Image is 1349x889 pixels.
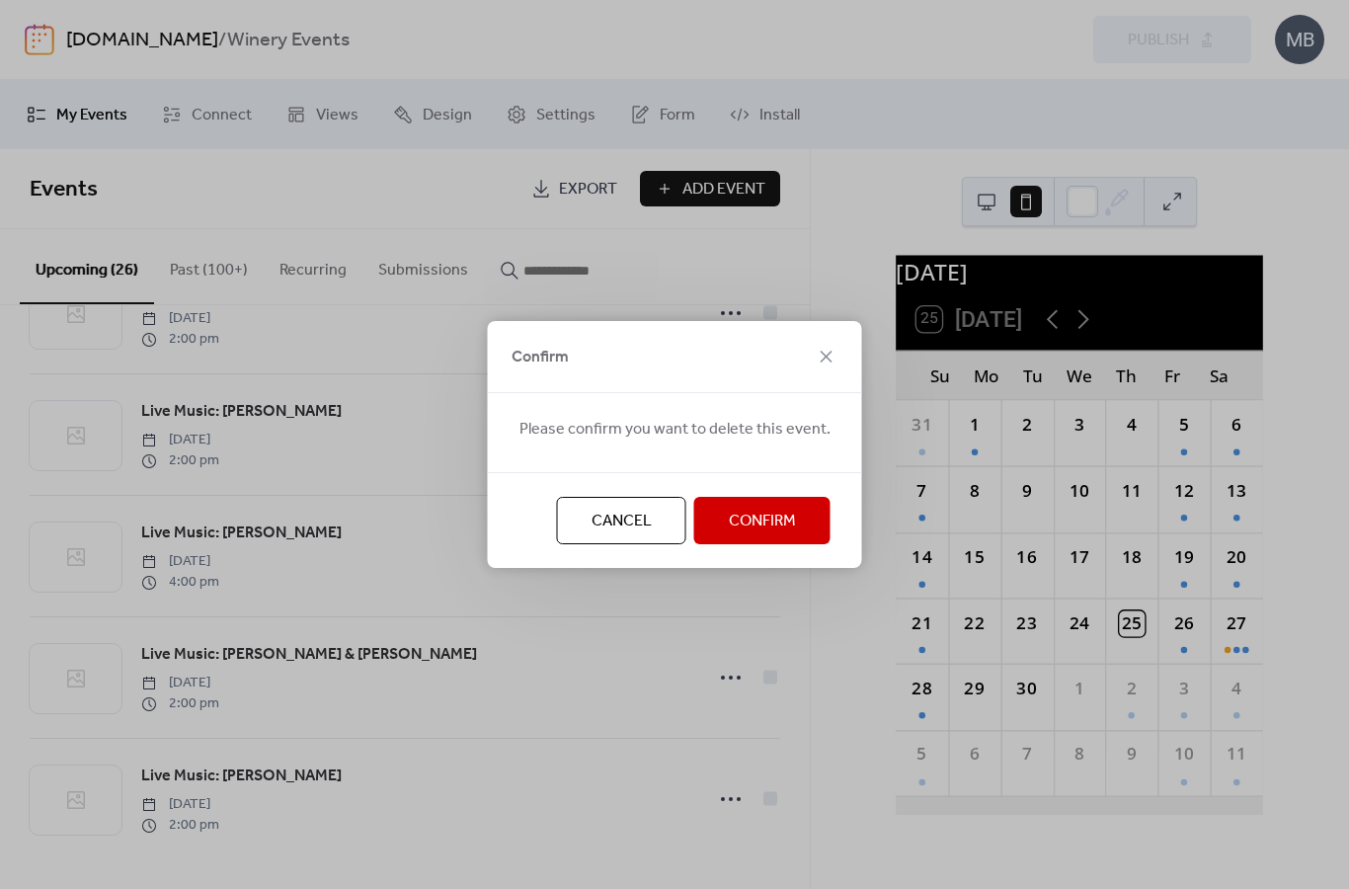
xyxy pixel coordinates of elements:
[557,497,686,544] button: Cancel
[694,497,831,544] button: Confirm
[592,510,652,533] span: Cancel
[512,346,569,369] span: Confirm
[729,510,796,533] span: Confirm
[519,418,831,442] span: Please confirm you want to delete this event.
